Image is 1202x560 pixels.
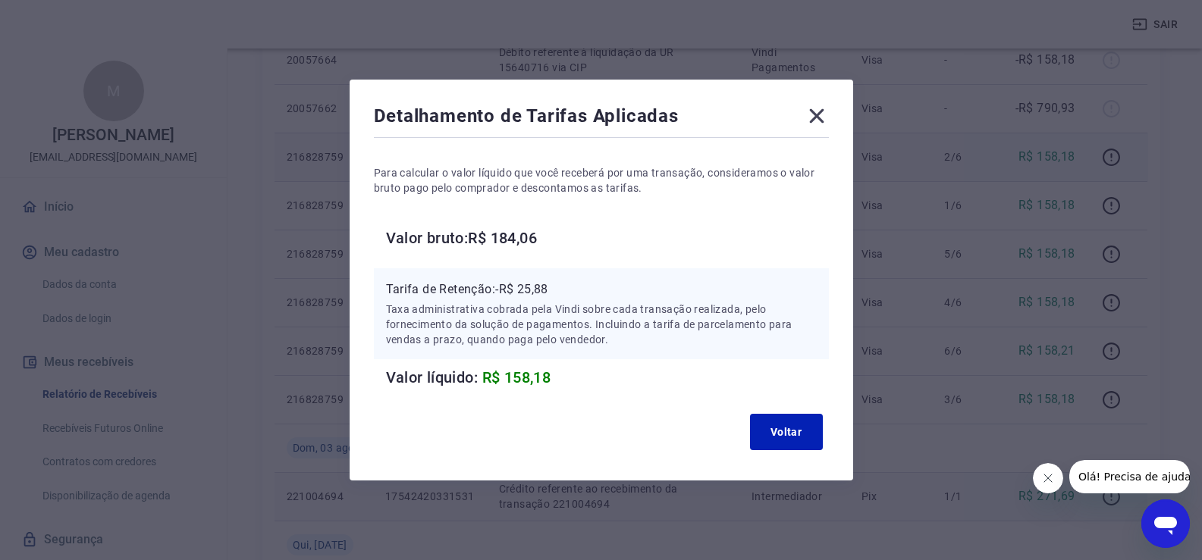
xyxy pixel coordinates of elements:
[9,11,127,23] span: Olá! Precisa de ajuda?
[374,104,829,134] div: Detalhamento de Tarifas Aplicadas
[386,302,817,347] p: Taxa administrativa cobrada pela Vindi sobre cada transação realizada, pelo fornecimento da soluç...
[482,368,551,386] span: R$ 158,18
[1033,463,1063,493] iframe: Fechar mensagem
[1141,499,1190,548] iframe: Botão para abrir a janela de mensagens
[374,165,829,196] p: Para calcular o valor líquido que você receberá por uma transação, consideramos o valor bruto pag...
[386,365,829,389] h6: Valor líquido:
[386,226,829,250] h6: Valor bruto: R$ 184,06
[750,414,823,450] button: Voltar
[386,280,817,299] p: Tarifa de Retenção: -R$ 25,88
[1069,460,1190,493] iframe: Mensagem da empresa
